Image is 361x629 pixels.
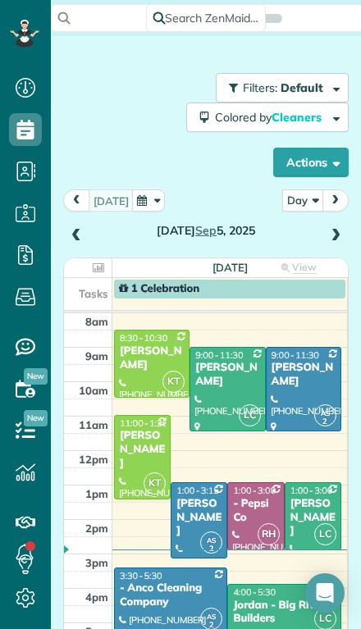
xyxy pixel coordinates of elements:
[272,349,319,361] span: 9:00 - 11:30
[186,103,349,132] button: Colored byCleaners
[243,80,277,95] span: Filters:
[92,225,320,237] h2: [DATE] 5, 2025
[258,523,280,545] span: RH
[176,485,219,496] span: 1:00 - 3:15
[85,556,108,569] span: 3pm
[119,282,199,295] span: 1 Celebration
[232,599,336,627] div: Jordan - Big River Builders
[120,570,162,581] span: 3:30 - 5:30
[79,453,108,466] span: 12pm
[85,487,108,500] span: 1pm
[305,573,345,613] div: Open Intercom Messenger
[273,148,349,177] button: Actions
[195,349,243,361] span: 9:00 - 11:30
[85,522,108,535] span: 2pm
[144,472,166,495] span: KT
[290,497,336,539] div: [PERSON_NAME]
[216,73,349,103] button: Filters: Default
[215,110,327,125] span: Colored by
[272,110,324,125] span: Cleaners
[85,349,108,362] span: 9am
[314,523,336,545] span: LC
[162,371,185,393] span: KT
[271,361,336,389] div: [PERSON_NAME]
[79,418,108,431] span: 11am
[85,315,108,328] span: 8am
[85,590,108,604] span: 4pm
[89,189,134,212] button: [DATE]
[24,368,48,385] span: New
[79,384,108,397] span: 10am
[233,485,276,496] span: 1:00 - 3:00
[290,485,333,496] span: 1:00 - 3:00
[119,344,185,372] div: [PERSON_NAME]
[212,261,248,274] span: [DATE]
[120,332,167,344] span: 8:30 - 10:30
[201,541,222,557] small: 2
[208,73,349,103] a: Filters: Default
[176,497,222,539] div: [PERSON_NAME]
[286,261,317,289] span: View week
[207,536,216,545] span: AS
[281,80,324,95] span: Default
[315,414,336,430] small: 2
[282,189,323,212] button: Day
[207,612,216,621] span: AS
[195,223,217,238] span: Sep
[194,361,260,389] div: [PERSON_NAME]
[233,586,276,598] span: 4:00 - 5:30
[321,408,330,417] span: AS
[120,417,167,429] span: 11:00 - 1:30
[239,404,261,426] span: LC
[119,581,222,609] div: - Anco Cleaning Company
[322,189,349,212] button: next
[119,429,166,471] div: [PERSON_NAME]
[24,410,48,426] span: New
[232,497,279,525] div: - Pepsi Co
[63,189,90,212] button: prev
